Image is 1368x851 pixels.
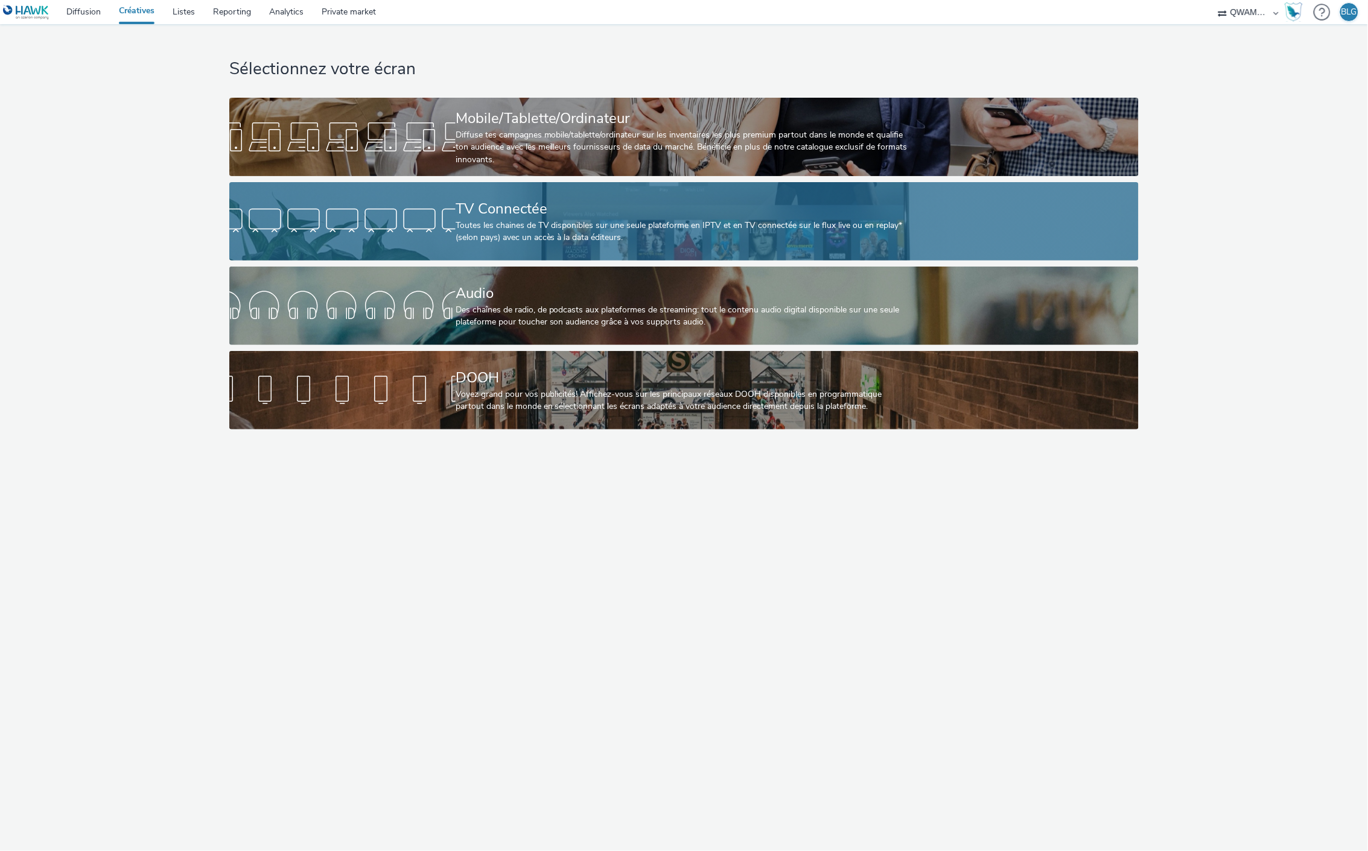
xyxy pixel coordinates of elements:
[1341,3,1357,21] div: BLG
[456,198,908,220] div: TV Connectée
[456,283,908,304] div: Audio
[456,388,908,413] div: Voyez grand pour vos publicités! Affichez-vous sur les principaux réseaux DOOH disponibles en pro...
[456,304,908,329] div: Des chaînes de radio, de podcasts aux plateformes de streaming: tout le contenu audio digital dis...
[229,58,1139,81] h1: Sélectionnez votre écran
[456,220,908,244] div: Toutes les chaines de TV disponibles sur une seule plateforme en IPTV et en TV connectée sur le f...
[3,5,49,20] img: undefined Logo
[229,182,1139,261] a: TV ConnectéeToutes les chaines de TV disponibles sur une seule plateforme en IPTV et en TV connec...
[229,98,1139,176] a: Mobile/Tablette/OrdinateurDiffuse tes campagnes mobile/tablette/ordinateur sur les inventaires le...
[456,129,908,166] div: Diffuse tes campagnes mobile/tablette/ordinateur sur les inventaires les plus premium partout dan...
[1285,2,1303,22] img: Hawk Academy
[1285,2,1308,22] a: Hawk Academy
[229,351,1139,429] a: DOOHVoyez grand pour vos publicités! Affichez-vous sur les principaux réseaux DOOH disponibles en...
[456,367,908,388] div: DOOH
[229,267,1139,345] a: AudioDes chaînes de radio, de podcasts aux plateformes de streaming: tout le contenu audio digita...
[456,108,908,129] div: Mobile/Tablette/Ordinateur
